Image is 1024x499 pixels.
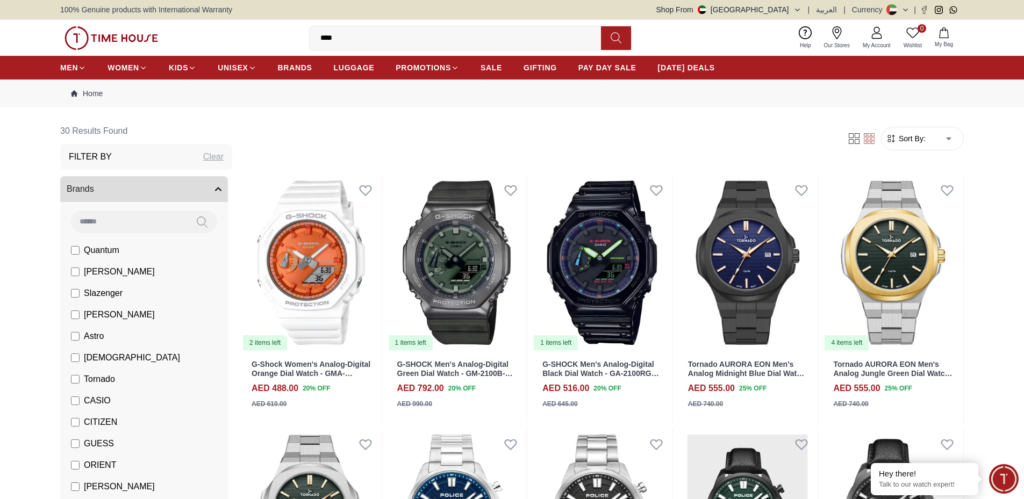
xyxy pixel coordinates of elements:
h4: AED 555.00 [688,382,735,395]
a: Our Stores [818,24,856,52]
span: 25 % OFF [739,384,767,393]
input: Slazenger [71,289,80,298]
div: AED 645.00 [542,399,577,409]
span: [DATE] DEALS [658,62,715,73]
h4: AED 516.00 [542,382,589,395]
input: [PERSON_NAME] [71,482,80,491]
span: BRANDS [278,62,312,73]
input: [PERSON_NAME] [71,310,80,319]
a: 0Wishlist [897,24,928,52]
button: Shop From[GEOGRAPHIC_DATA] [656,4,801,15]
div: 1 items left [389,335,433,350]
span: Help [796,41,815,49]
span: MEN [60,62,78,73]
input: Quantum [71,246,80,255]
div: AED 740.00 [833,399,868,409]
span: PAY DAY SALE [578,62,636,73]
img: United Arab Emirates [698,5,706,14]
a: UNISEX [218,58,256,77]
img: ... [65,26,158,50]
span: Astro [84,330,104,343]
a: KIDS [169,58,196,77]
a: BRANDS [278,58,312,77]
div: 1 items left [534,335,578,350]
a: PROMOTIONS [396,58,459,77]
div: Clear [203,150,224,163]
input: Astro [71,332,80,341]
nav: Breadcrumb [60,79,964,107]
a: Help [793,24,818,52]
span: 0 [918,24,926,33]
div: Currency [852,4,887,15]
span: [PERSON_NAME] [84,480,155,493]
input: CASIO [71,396,80,405]
a: Whatsapp [949,6,957,14]
a: Tornado AURORA EON Men's Analog Midnight Blue Dial Watch - T21001-XBXNK [688,360,806,387]
span: GUESS [84,437,114,450]
button: العربية [816,4,837,15]
span: Quantum [84,244,119,257]
input: ORIENT [71,461,80,469]
a: WOMEN [108,58,147,77]
span: | [843,4,846,15]
img: G-Shock Women's Analog-Digital Orange Dial Watch - GMA-S2100WS-7ADR [241,174,382,351]
img: G-SHOCK Men's Analog-Digital Black Dial Watch - GA-2100RGB-1ADR [532,174,672,351]
div: Chat Widget [989,464,1019,494]
img: Tornado AURORA EON Men's Analog Jungle Green Dial Watch - T21001-TBSHG [822,174,963,351]
span: CASIO [84,394,111,407]
span: ORIENT [84,459,116,472]
span: PROMOTIONS [396,62,451,73]
span: [PERSON_NAME] [84,265,155,278]
span: SALE [481,62,502,73]
a: G-Shock Women's Analog-Digital Orange Dial Watch - GMA-S2100WS-7ADR [252,360,370,387]
a: LUGGAGE [334,58,375,77]
h3: Filter By [69,150,112,163]
a: MEN [60,58,86,77]
input: [DEMOGRAPHIC_DATA] [71,353,80,362]
a: G-SHOCK Men's Analog-Digital Black Dial Watch - GA-2100RGB-1ADR1 items left [532,174,672,351]
span: 20 % OFF [593,384,621,393]
span: Tornado [84,373,115,386]
a: PAY DAY SALE [578,58,636,77]
a: G-SHOCK Men's Analog-Digital Black Dial Watch - GA-2100RGB-1ADR [542,360,659,387]
a: G-Shock Women's Analog-Digital Orange Dial Watch - GMA-S2100WS-7ADR2 items left [241,174,382,351]
span: 20 % OFF [448,384,476,393]
a: Tornado AURORA EON Men's Analog Jungle Green Dial Watch - T21001-TBSHG [833,360,952,387]
span: | [914,4,916,15]
span: GIFTING [524,62,557,73]
span: Sort By: [897,133,926,144]
div: AED 610.00 [252,399,287,409]
img: Tornado AURORA EON Men's Analog Midnight Blue Dial Watch - T21001-XBXNK [677,174,818,351]
div: AED 990.00 [397,399,432,409]
div: Hey there! [879,468,970,479]
span: 25 % OFF [885,384,912,393]
a: GIFTING [524,58,557,77]
span: CITIZEN [84,416,117,429]
input: CITIZEN [71,418,80,426]
span: My Bag [930,40,957,48]
span: KIDS [169,62,188,73]
input: Tornado [71,375,80,384]
h4: AED 555.00 [833,382,880,395]
span: 100% Genuine products with International Warranty [60,4,232,15]
span: Wishlist [899,41,926,49]
button: My Bag [928,25,959,50]
img: G-SHOCK Men's Analog-Digital Green Dial Watch - GM-2100B-3ADR [386,174,527,351]
span: My Account [858,41,895,49]
p: Talk to our watch expert! [879,480,970,489]
span: Slazenger [84,287,123,300]
div: 2 items left [243,335,287,350]
span: [DEMOGRAPHIC_DATA] [84,351,180,364]
div: AED 740.00 [688,399,723,409]
span: LUGGAGE [334,62,375,73]
h4: AED 792.00 [397,382,444,395]
span: Brands [67,183,94,196]
span: Our Stores [820,41,854,49]
span: | [808,4,810,15]
span: 20 % OFF [303,384,330,393]
a: G-SHOCK Men's Analog-Digital Green Dial Watch - GM-2100B-3ADR [397,360,513,387]
span: WOMEN [108,62,139,73]
a: SALE [481,58,502,77]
